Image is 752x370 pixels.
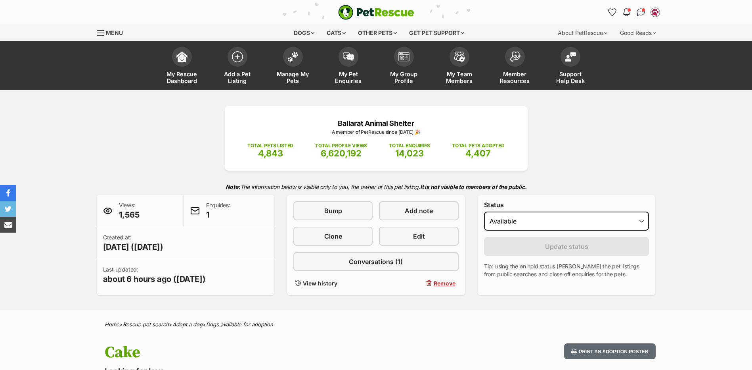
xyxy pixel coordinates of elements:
button: Notifications [620,6,633,19]
div: > > > [85,322,668,328]
img: manage-my-pets-icon-02211641906a0b7f246fdf0571729dbe1e7629f14944591b6c1af311fb30b64b.svg [287,52,299,62]
span: about 6 hours ago ([DATE]) [103,274,206,285]
span: Support Help Desk [553,71,588,84]
img: help-desk-icon-fdf02630f3aa405de69fd3d07c3f3aa587a6932b1a1747fa1d2bba05be0121f9.svg [565,52,576,62]
a: Clone [293,227,373,246]
span: Menu [106,29,123,36]
img: dashboard-icon-eb2f2d2d3e046f16d808141f083e7271f6b2e854fb5c12c21221c1fb7104beca.svg [176,51,188,62]
a: Manage My Pets [265,43,321,90]
p: Tip: using the on hold status [PERSON_NAME] the pet listings from public searches and close off e... [484,262,649,278]
span: Remove [434,279,455,287]
span: Add a Pet Listing [220,71,255,84]
a: Bump [293,201,373,220]
div: Other pets [352,25,402,41]
a: Conversations (1) [293,252,459,271]
span: Conversations (1) [349,257,403,266]
span: 1,565 [119,209,140,220]
p: Enquiries: [206,201,230,220]
a: Conversations [635,6,647,19]
h1: Cake [105,343,440,362]
img: add-pet-listing-icon-0afa8454b4691262ce3f59096e99ab1cd57d4a30225e0717b998d2c9b9846f56.svg [232,51,243,62]
ul: Account quick links [606,6,662,19]
div: Good Reads [614,25,662,41]
span: 14,023 [395,148,424,158]
a: Dogs available for adoption [206,321,273,328]
span: Bump [324,206,342,216]
strong: Note: [226,183,240,190]
img: pet-enquiries-icon-7e3ad2cf08bfb03b45e93fb7055b45f3efa6380592205ae92323e6603595dc1f.svg [343,52,354,61]
p: TOTAL PETS ADOPTED [452,142,505,149]
a: Rescue pet search [123,321,169,328]
a: My Group Profile [376,43,432,90]
a: Support Help Desk [543,43,598,90]
p: TOTAL ENQUIRIES [389,142,430,149]
img: team-members-icon-5396bd8760b3fe7c0b43da4ab00e1e3bb1a5d9ba89233759b79545d2d3fc5d0d.svg [454,52,465,62]
span: Update status [545,242,588,251]
span: 4,407 [465,148,491,158]
label: Status [484,201,649,208]
p: TOTAL PROFILE VIEWS [315,142,367,149]
img: member-resources-icon-8e73f808a243e03378d46382f2149f9095a855e16c252ad45f914b54edf8863c.svg [509,51,520,62]
p: TOTAL PETS LISTED [247,142,293,149]
a: Edit [379,227,458,246]
span: Clone [324,231,342,241]
span: My Pet Enquiries [331,71,366,84]
span: 6,620,192 [321,148,362,158]
span: 1 [206,209,230,220]
span: [DATE] ([DATE]) [103,241,163,252]
a: My Pet Enquiries [321,43,376,90]
button: Print an adoption poster [564,343,655,360]
p: Last updated: [103,266,206,285]
span: Add note [405,206,433,216]
div: Cats [321,25,351,41]
a: Member Resources [487,43,543,90]
a: Adopt a dog [172,321,203,328]
img: chat-41dd97257d64d25036548639549fe6c8038ab92f7586957e7f3b1b290dea8141.svg [637,8,645,16]
p: Ballarat Animal Shelter [237,118,516,129]
span: Manage My Pets [275,71,311,84]
a: Menu [97,25,128,39]
strong: It is not visible to members of the public. [420,183,527,190]
button: Update status [484,237,649,256]
div: About PetRescue [552,25,613,41]
button: Remove [379,277,458,289]
span: Member Resources [497,71,533,84]
span: 4,843 [258,148,283,158]
button: My account [649,6,662,19]
p: A member of PetRescue since [DATE] 🎉 [237,129,516,136]
div: Dogs [288,25,320,41]
img: notifications-46538b983faf8c2785f20acdc204bb7945ddae34d4c08c2a6579f10ce5e182be.svg [623,8,630,16]
p: Views: [119,201,140,220]
img: Ballarat Animal Shelter profile pic [651,8,659,16]
a: Add note [379,201,458,220]
span: My Team Members [442,71,477,84]
img: logo-e224e6f780fb5917bec1dbf3a21bbac754714ae5b6737aabdf751b685950b380.svg [338,5,414,20]
a: My Rescue Dashboard [154,43,210,90]
a: PetRescue [338,5,414,20]
p: The information below is visible only to you, the owner of this pet listing. [97,179,656,195]
div: Get pet support [404,25,470,41]
p: Created at: [103,233,163,252]
span: Edit [413,231,425,241]
a: View history [293,277,373,289]
span: View history [303,279,337,287]
span: My Group Profile [386,71,422,84]
a: Favourites [606,6,619,19]
img: group-profile-icon-3fa3cf56718a62981997c0bc7e787c4b2cf8bcc04b72c1350f741eb67cf2f40e.svg [398,52,409,62]
a: My Team Members [432,43,487,90]
a: Home [105,321,119,328]
span: My Rescue Dashboard [164,71,200,84]
a: Add a Pet Listing [210,43,265,90]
